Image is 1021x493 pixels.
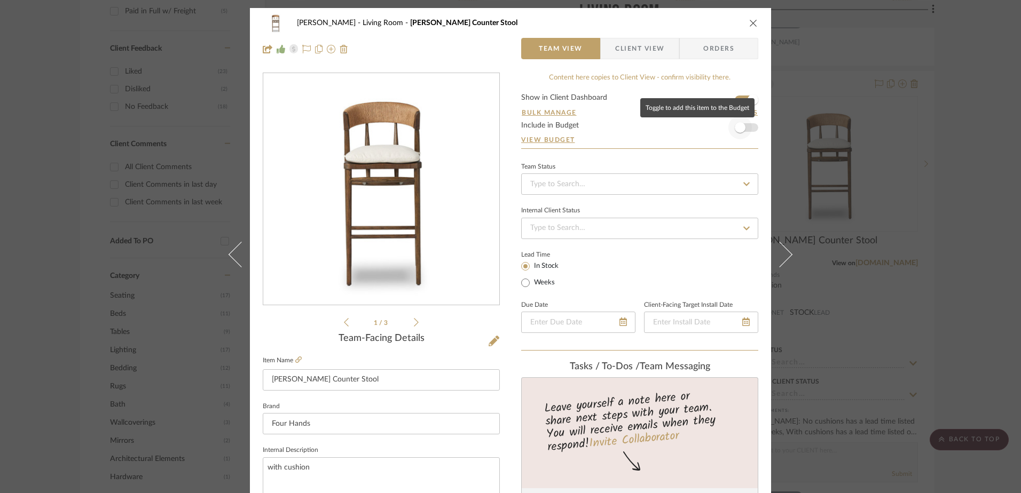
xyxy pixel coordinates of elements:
input: Enter Brand [263,413,500,434]
span: Team View [539,38,583,59]
span: Living Room [363,19,410,27]
button: Bulk Manage [521,108,577,117]
input: Enter Item Name [263,369,500,391]
input: Enter Due Date [521,312,635,333]
span: Tasks / To-Dos / [570,362,640,371]
label: Weeks [532,278,555,288]
input: Enter Install Date [644,312,758,333]
label: Item Name [263,356,302,365]
mat-radio-group: Select item type [521,259,576,289]
span: Orders [692,38,746,59]
label: Internal Description [263,448,318,453]
img: 7c4eda7f-8c64-431f-a9e1-35ea5f8d2b8f_436x436.jpg [265,74,497,305]
div: 0 [263,74,499,305]
input: Type to Search… [521,173,758,195]
div: Team-Facing Details [263,333,500,345]
div: team Messaging [521,361,758,373]
span: [PERSON_NAME] Counter Stool [410,19,517,27]
label: Brand [263,404,280,409]
span: 3 [384,320,389,326]
div: Content here copies to Client View - confirm visibility there. [521,73,758,83]
span: [PERSON_NAME] [297,19,363,27]
label: Due Date [521,303,548,308]
span: Client View [615,38,664,59]
label: Client-Facing Target Install Date [644,303,733,308]
img: 7c4eda7f-8c64-431f-a9e1-35ea5f8d2b8f_48x40.jpg [263,12,288,34]
button: close [749,18,758,28]
div: Internal Client Status [521,208,580,213]
div: Team Status [521,164,555,170]
img: Remove from project [340,45,348,53]
button: Dashboard Settings [670,108,758,117]
a: View Budget [521,136,758,144]
a: Invite Collaborator [588,427,680,454]
span: 1 [374,320,379,326]
div: Leave yourself a note here or share next steps with your team. You will receive emails when they ... [520,385,760,456]
span: / [379,320,384,326]
label: In Stock [532,261,559,271]
input: Type to Search… [521,218,758,239]
label: Lead Time [521,250,576,259]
